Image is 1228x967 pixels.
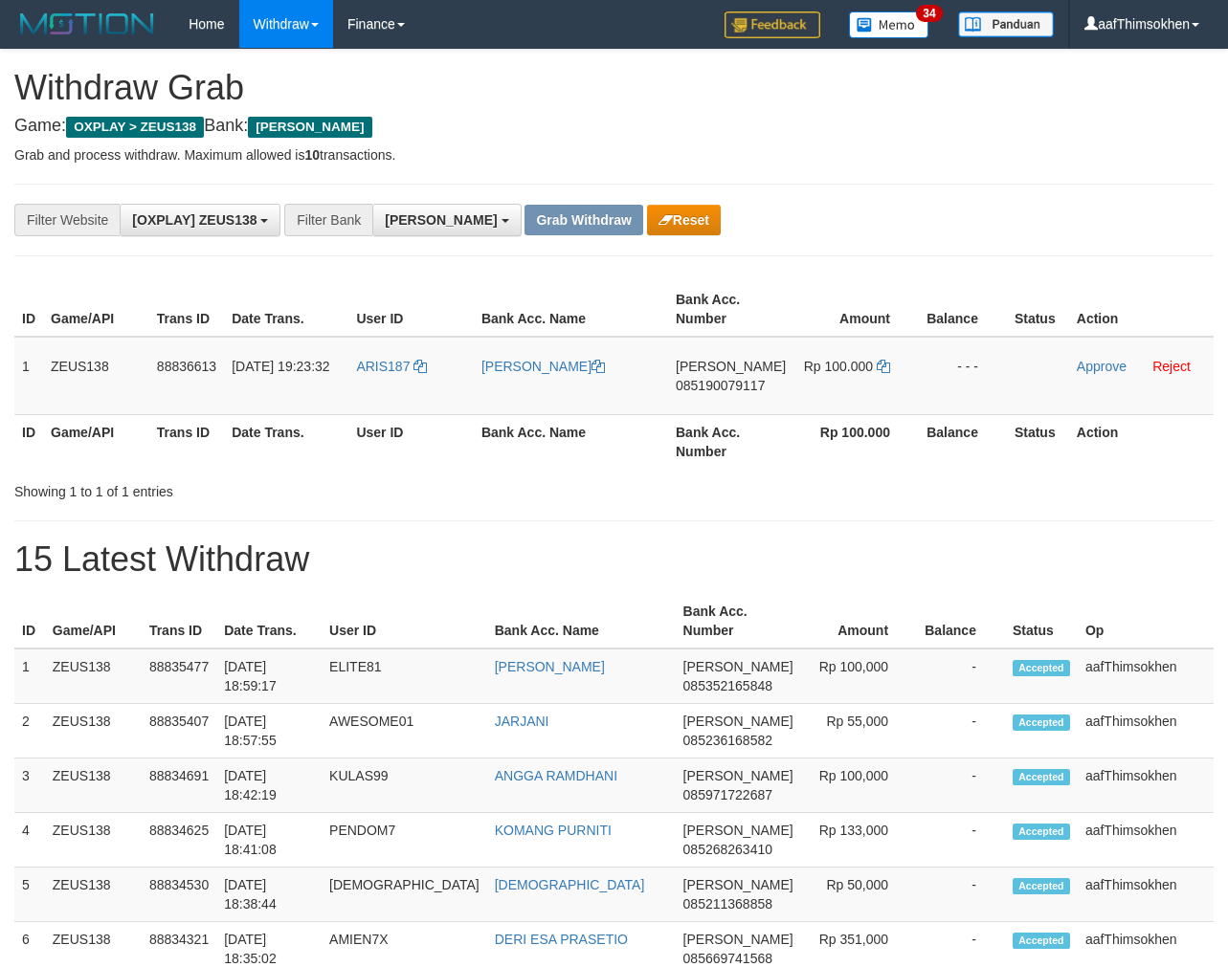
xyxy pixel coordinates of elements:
[683,768,793,783] span: [PERSON_NAME]
[142,813,216,868] td: 88834625
[917,813,1005,868] td: -
[157,359,216,374] span: 88836613
[1013,769,1070,785] span: Accepted
[284,204,372,236] div: Filter Bank
[14,10,160,38] img: MOTION_logo.png
[676,359,786,374] span: [PERSON_NAME]
[14,414,43,469] th: ID
[1007,414,1069,469] th: Status
[919,282,1007,337] th: Balance
[793,414,919,469] th: Rp 100.000
[14,758,45,813] td: 3
[525,205,642,235] button: Grab Withdraw
[224,414,348,469] th: Date Trans.
[216,758,322,813] td: [DATE] 18:42:19
[1069,414,1214,469] th: Action
[801,758,917,813] td: Rp 100,000
[1013,824,1070,840] span: Accepted
[495,659,605,674] a: [PERSON_NAME]
[14,117,1214,136] h4: Game: Bank:
[322,648,487,704] td: ELITE81
[43,337,149,415] td: ZEUS138
[1013,933,1070,949] span: Accepted
[1078,704,1214,758] td: aafThimsokhen
[232,359,329,374] span: [DATE] 19:23:32
[1007,282,1069,337] th: Status
[801,594,917,648] th: Amount
[1078,758,1214,813] td: aafThimsokhen
[356,359,410,374] span: ARIS187
[917,648,1005,704] td: -
[45,594,142,648] th: Game/API
[917,868,1005,922] td: -
[487,594,676,648] th: Bank Acc. Name
[14,282,43,337] th: ID
[224,282,348,337] th: Date Trans.
[801,868,917,922] td: Rp 50,000
[385,212,497,228] span: [PERSON_NAME]
[322,758,487,813] td: KULAS99
[668,414,793,469] th: Bank Acc. Number
[322,813,487,868] td: PENDOM7
[216,868,322,922] td: [DATE] 18:38:44
[132,212,257,228] span: [OXPLAY] ZEUS138
[495,932,628,947] a: DERI ESA PRASETIO
[683,932,793,947] span: [PERSON_NAME]
[304,147,320,163] strong: 10
[1077,359,1127,374] a: Approve
[14,594,45,648] th: ID
[683,951,772,966] span: Copy 085669741568 to clipboard
[142,594,216,648] th: Trans ID
[149,282,224,337] th: Trans ID
[1069,282,1214,337] th: Action
[1013,660,1070,676] span: Accepted
[43,282,149,337] th: Game/API
[495,877,645,892] a: [DEMOGRAPHIC_DATA]
[216,704,322,758] td: [DATE] 18:57:55
[495,768,617,783] a: ANGGA RAMDHANI
[14,868,45,922] td: 5
[348,414,474,469] th: User ID
[683,659,793,674] span: [PERSON_NAME]
[919,337,1007,415] td: - - -
[1013,878,1070,894] span: Accepted
[248,117,371,138] span: [PERSON_NAME]
[120,204,280,236] button: [OXPLAY] ZEUS138
[917,704,1005,758] td: -
[917,758,1005,813] td: -
[1152,359,1191,374] a: Reject
[322,704,487,758] td: AWESOME01
[683,842,772,857] span: Copy 085268263410 to clipboard
[495,714,549,729] a: JARJANI
[916,5,942,22] span: 34
[14,540,1214,579] h1: 15 Latest Withdraw
[142,704,216,758] td: 88835407
[14,69,1214,107] h1: Withdraw Grab
[801,648,917,704] td: Rp 100,000
[683,896,772,912] span: Copy 085211368858 to clipboard
[45,758,142,813] td: ZEUS138
[793,282,919,337] th: Amount
[45,868,142,922] td: ZEUS138
[849,11,929,38] img: Button%20Memo.svg
[45,813,142,868] td: ZEUS138
[683,877,793,892] span: [PERSON_NAME]
[804,359,873,374] span: Rp 100.000
[917,594,1005,648] th: Balance
[142,868,216,922] td: 88834530
[1078,868,1214,922] td: aafThimsokhen
[668,282,793,337] th: Bank Acc. Number
[683,733,772,748] span: Copy 085236168582 to clipboard
[683,787,772,802] span: Copy 085971722687 to clipboard
[45,648,142,704] td: ZEUS138
[14,337,43,415] td: 1
[66,117,204,138] span: OXPLAY > ZEUS138
[322,594,487,648] th: User ID
[216,648,322,704] td: [DATE] 18:59:17
[14,813,45,868] td: 4
[725,11,820,38] img: Feedback.jpg
[495,823,612,838] a: KOMANG PURNITI
[958,11,1054,37] img: panduan.png
[683,678,772,693] span: Copy 085352165848 to clipboard
[43,414,149,469] th: Game/API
